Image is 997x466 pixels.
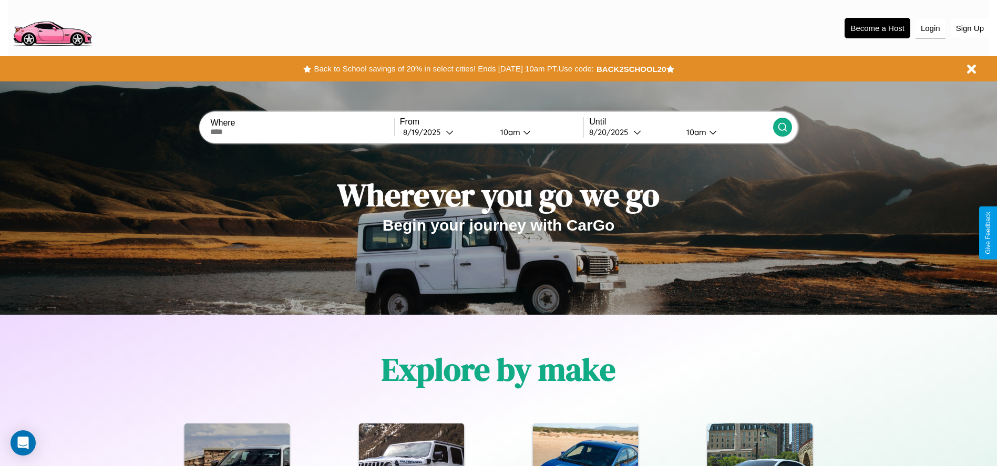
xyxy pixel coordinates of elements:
img: logo [8,5,96,49]
h1: Explore by make [382,348,615,391]
div: 10am [495,127,523,137]
button: 8/19/2025 [400,127,492,138]
div: Give Feedback [984,212,992,254]
div: 8 / 19 / 2025 [403,127,446,137]
button: Back to School savings of 20% in select cities! Ends [DATE] 10am PT.Use code: [311,61,596,76]
b: BACK2SCHOOL20 [597,65,666,74]
div: 10am [681,127,709,137]
label: Where [210,118,394,128]
button: Login [916,18,945,38]
button: Sign Up [951,18,989,38]
button: 10am [678,127,773,138]
label: From [400,117,583,127]
button: Become a Host [845,18,910,38]
div: Open Intercom Messenger [11,430,36,455]
div: 8 / 20 / 2025 [589,127,633,137]
label: Until [589,117,773,127]
button: 10am [492,127,584,138]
